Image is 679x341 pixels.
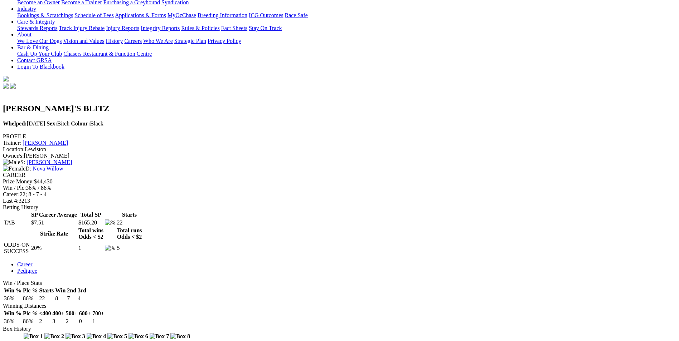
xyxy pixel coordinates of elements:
b: Colour: [71,120,90,127]
a: Login To Blackbook [17,64,64,70]
img: Male [3,159,20,165]
div: PROFILE [3,133,676,140]
a: Schedule of Fees [74,12,113,18]
a: Integrity Reports [141,25,180,31]
img: logo-grsa-white.png [3,76,9,81]
td: ODDS-ON SUCCESS [4,241,30,255]
td: 4 [77,295,87,302]
span: Win / Plc: [3,185,26,191]
span: S: [3,159,25,165]
a: Track Injury Rebate [59,25,105,31]
div: 3213 [3,198,676,204]
a: We Love Our Dogs [17,38,62,44]
td: 7 [67,295,77,302]
span: Career: [3,191,20,197]
div: Box History [3,326,676,332]
a: Bar & Dining [17,44,49,50]
a: Cash Up Your Club [17,51,62,57]
span: Last 4: [3,198,19,204]
div: Win / Place Stats [3,280,676,286]
th: SP Career Average [31,211,77,218]
a: [PERSON_NAME] [23,140,68,146]
span: Trainer: [3,140,21,146]
a: Vision and Values [63,38,104,44]
td: 86% [23,295,38,302]
img: facebook.svg [3,83,9,89]
div: [PERSON_NAME] [3,153,676,159]
a: Care & Integrity [17,19,55,25]
th: 500+ [66,310,78,317]
a: Privacy Policy [208,38,241,44]
a: Bookings & Scratchings [17,12,73,18]
a: Careers [124,38,142,44]
a: Injury Reports [106,25,139,31]
div: $44,430 [3,178,676,185]
b: Sex: [47,120,57,127]
img: % [105,245,115,251]
th: Total wins Odds < $2 [78,227,104,241]
img: twitter.svg [10,83,16,89]
th: Starts [39,287,54,294]
span: Bitch [47,120,69,127]
img: Box 4 [87,333,106,340]
th: Strike Rate [31,227,77,241]
td: 8 [55,295,66,302]
td: 86% [23,318,38,325]
th: Win [55,287,66,294]
td: 3 [52,318,65,325]
a: Applications & Forms [115,12,166,18]
td: 1 [92,318,105,325]
td: $7.51 [31,219,77,226]
a: Nova Willow [33,165,63,172]
a: Race Safe [285,12,307,18]
td: 5 [116,241,142,255]
td: TAB [4,219,30,226]
b: Whelped: [3,120,27,127]
img: Female [3,165,25,172]
th: Total SP [78,211,104,218]
span: Owner/s: [3,153,24,159]
td: 36% [4,318,22,325]
a: Industry [17,6,36,12]
div: Lewiston [3,146,676,153]
a: [PERSON_NAME] [26,159,72,165]
td: 1 [78,241,104,255]
th: 2nd [67,287,77,294]
th: 3rd [77,287,87,294]
a: Who We Are [143,38,173,44]
div: Care & Integrity [17,25,676,31]
th: <400 [39,310,51,317]
span: [DATE] [3,120,45,127]
a: Stewards Reports [17,25,57,31]
a: Strategic Plan [174,38,206,44]
div: Winning Distances [3,303,676,309]
div: Bar & Dining [17,51,676,57]
td: 36% [4,295,22,302]
a: History [106,38,123,44]
a: About [17,31,31,38]
img: Box 5 [107,333,127,340]
a: ICG Outcomes [249,12,283,18]
td: 0 [79,318,91,325]
td: 2 [39,318,51,325]
img: Box 1 [24,333,43,340]
a: Breeding Information [198,12,247,18]
span: Prize Money: [3,178,34,184]
th: 400+ [52,310,65,317]
span: Location: [3,146,25,152]
th: Plc % [23,310,38,317]
th: Total runs Odds < $2 [116,227,142,241]
img: Box 3 [66,333,85,340]
th: Starts [116,211,142,218]
span: D: [3,165,31,172]
td: $165.20 [78,219,104,226]
span: Black [71,120,103,127]
a: Career [17,261,33,267]
td: 20% [31,241,77,255]
div: CAREER [3,172,676,178]
div: Betting History [3,204,676,211]
td: 22 [39,295,54,302]
th: 700+ [92,310,105,317]
th: Win % [4,310,22,317]
h2: [PERSON_NAME]'S BLITZ [3,104,676,113]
